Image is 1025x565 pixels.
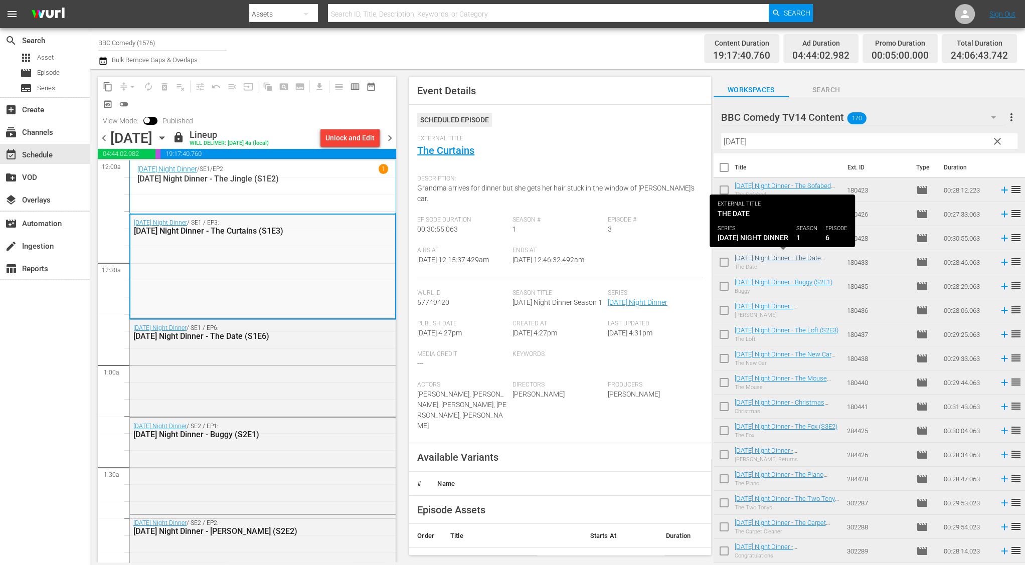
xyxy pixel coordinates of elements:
span: reorder [1010,256,1022,268]
span: Copy Lineup [100,79,116,95]
a: [DATE] Night Dinner [133,324,187,331]
td: 00:28:46.063 [940,250,995,274]
td: 180423 [843,178,912,202]
div: [DATE] Night Dinner - Buggy (S2E1) [133,430,342,439]
svg: Add to Schedule [999,425,1010,436]
button: Unlock and Edit [320,129,380,147]
span: reorder [1010,448,1022,460]
span: 19:17:40.760 [160,149,396,159]
a: [DATE] Night Dinner - The Date (S1E6) [735,254,825,269]
span: 04:44:02.982 [792,50,849,62]
span: reorder [1010,520,1022,532]
a: [DATE] Night Dinner - The Carpet Cleaner (S4E2) [735,519,830,534]
td: 00:28:47.063 [940,467,995,491]
span: Episode Assets [417,504,485,516]
span: Search [784,4,810,22]
span: Episode [20,67,32,79]
span: 24 hours Lineup View is OFF [116,96,132,112]
span: Episode [916,280,928,292]
a: Sign Out [989,10,1015,18]
div: The Mouse [735,384,839,391]
span: calendar_view_week_outlined [350,82,360,92]
div: [DATE] Night Dinner - The Curtains (S1E3) [134,226,342,236]
div: / SE1 / EP3: [134,219,342,236]
span: Asset [20,52,32,64]
span: View Backup [100,96,116,112]
div: Ad Duration [792,36,849,50]
a: [DATE] Night Dinner - The Two Tonys (S4E1) [735,495,839,510]
span: reorder [1010,208,1022,220]
span: Keywords [512,350,603,358]
svg: Add to Schedule [999,353,1010,364]
a: [DATE] Night Dinner - The Curtains (S1E3) [735,230,831,245]
th: Type [910,153,938,181]
span: Create [5,104,17,116]
a: [DATE] Night Dinner - The Sofabed (S1E1) [735,182,831,197]
th: Duration [938,153,998,181]
th: Title [442,524,582,548]
div: BBC Comedy TV14 Content [721,103,1006,131]
span: reorder [1010,232,1022,244]
img: ans4CAIJ8jUAAAAAAAAAAAAAAAAAAAAAAAAgQb4GAAAAAAAAAAAAAAAAAAAAAAAAJMjXAAAAAAAAAAAAAAAAAAAAAAAAgAT5G... [24,3,72,26]
td: 180440 [843,370,912,395]
span: 57749420 [417,298,449,306]
span: Search [5,35,17,47]
span: [DATE] 12:46:32.492am [512,256,584,264]
td: 00:29:54.023 [940,515,995,539]
div: The Date [735,264,839,270]
span: 1 [512,225,517,233]
span: reorder [1010,400,1022,412]
div: The Loft [735,336,838,342]
p: / [197,165,200,172]
span: Episode [916,328,928,340]
td: 00:30:55.063 [940,226,995,250]
span: [DATE] 4:31pm [608,329,652,337]
span: Revert to Primary Episode [208,79,224,95]
div: [PERSON_NAME] Returns [735,456,839,463]
div: WILL DELIVER: [DATE] 4a (local) [190,140,269,147]
span: Ends At [512,247,603,255]
span: lock [173,131,185,143]
span: reorder [1010,472,1022,484]
span: Automation [5,218,17,230]
div: [DATE] Night Dinner - The Date (S1E6) [133,331,342,341]
span: reorder [1010,304,1022,316]
div: Promo Duration [872,36,929,50]
span: chevron_right [384,132,396,144]
th: # [409,472,429,496]
span: [DATE] 12:15:37.429am [417,256,489,264]
span: VOD [5,171,17,183]
span: reorder [1010,352,1022,364]
svg: Add to Schedule [999,449,1010,460]
span: Reports [5,263,17,275]
a: [DATE] Night Dinner - [PERSON_NAME] (S2E2) [735,302,803,317]
span: Episode [916,208,928,220]
a: [DATE] Night Dinner [608,298,667,306]
span: Last Updated [608,320,698,328]
p: [DATE] Night Dinner - The Jingle (S1E2) [137,174,388,183]
div: The New Car [735,360,839,366]
span: 24:06:43.742 [951,50,1008,62]
th: Starts At [582,524,658,548]
span: Episode Duration [417,216,507,224]
td: 180433 [843,250,912,274]
span: toggle_off [119,99,129,109]
span: Create Series Block [292,79,308,95]
span: Season # [512,216,603,224]
p: EP2 [213,165,223,172]
span: Available Variants [417,451,498,463]
span: View Mode: [98,117,143,125]
svg: Add to Schedule [999,281,1010,292]
td: 00:29:53.023 [940,491,995,515]
td: 00:27:33.063 [940,202,995,226]
span: Grandma arrives for dinner but she gets her hair stuck in the window of [PERSON_NAME]'s car. [417,184,695,203]
span: Episode [916,232,928,244]
span: Actors [417,381,507,389]
td: 284426 [843,443,912,467]
div: [DATE] Night Dinner - [PERSON_NAME] (S2E2) [133,526,342,536]
span: Directors [512,381,603,389]
a: [DATE] Night Dinner - The Piano (S3E5) [735,471,827,486]
span: 3 [608,225,612,233]
span: Episode # [608,216,698,224]
span: Workspaces [714,84,789,96]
